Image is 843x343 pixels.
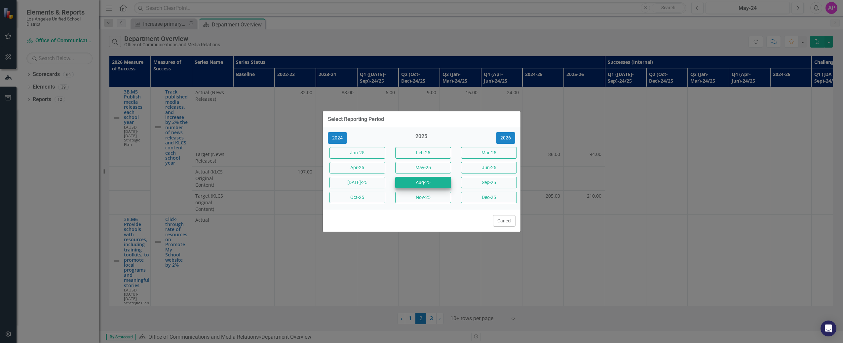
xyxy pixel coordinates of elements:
[461,147,517,159] button: Mar-25
[328,116,384,122] div: Select Reporting Period
[329,177,385,188] button: [DATE]-25
[496,132,515,144] button: 2026
[493,215,516,227] button: Cancel
[395,147,451,159] button: Feb-25
[461,177,517,188] button: Sep-25
[461,192,517,203] button: Dec-25
[329,162,385,173] button: Apr-25
[395,192,451,203] button: Nov-25
[329,192,385,203] button: Oct-25
[395,162,451,173] button: May-25
[329,147,385,159] button: Jan-25
[395,177,451,188] button: Aug-25
[394,133,449,144] div: 2025
[461,162,517,173] button: Jun-25
[328,132,347,144] button: 2024
[821,321,836,336] div: Open Intercom Messenger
